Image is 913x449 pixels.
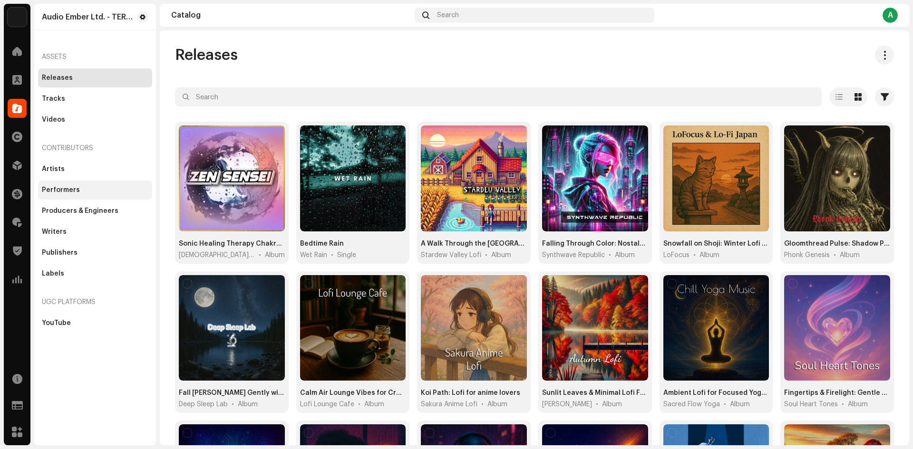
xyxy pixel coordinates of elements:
[42,116,65,124] div: Videos
[364,400,384,409] div: Album
[358,400,360,409] span: •
[609,250,611,260] span: •
[38,314,152,333] re-m-nav-item: YouTube
[663,239,769,248] div: Snowfall on Shoji: Winter Lofi for Cozy Study Sessions
[840,250,860,260] div: Album
[259,250,261,260] span: •
[615,250,635,260] div: Album
[784,239,890,248] div: Gloomthread Pulse: Shadow Phonk
[337,250,356,260] div: Single
[542,400,592,409] span: Autumn Lofi
[238,400,258,409] div: Album
[42,207,118,215] div: Producers & Engineers
[784,400,838,409] span: Soul Heart Tones
[42,186,80,194] div: Performers
[491,250,511,260] div: Album
[38,160,152,179] re-m-nav-item: Artists
[171,11,411,19] div: Catalog
[38,89,152,108] re-m-nav-item: Tracks
[38,68,152,87] re-m-nav-item: Releases
[481,400,484,409] span: •
[38,291,152,314] re-a-nav-header: UGC Platforms
[38,137,152,160] re-a-nav-header: Contributors
[175,87,822,106] input: Search
[421,250,481,260] span: Stardew Valley Lofi
[842,400,844,409] span: •
[42,270,64,277] div: Labels
[300,388,406,398] div: Calm Air Lounge Vibes for Creative Thinking
[485,250,487,260] span: •
[175,46,238,65] span: Releases
[42,319,71,327] div: YouTube
[596,400,598,409] span: •
[663,250,690,260] span: LoFocus
[300,250,327,260] span: Wet Rain
[42,13,133,21] div: Audio Ember Ltd. - TERMINATED
[265,250,285,260] div: Album
[421,239,527,248] div: A Walk Through the Blooming Meadow
[784,250,830,260] span: Phonk Genesis
[542,250,605,260] span: Synthwave Republic
[38,243,152,262] re-m-nav-item: Publishers
[542,388,648,398] div: Sunlit Leaves & Minimal Lofi Focus
[38,222,152,241] re-m-nav-item: Writers
[883,8,898,23] div: A
[834,250,836,260] span: •
[42,74,73,82] div: Releases
[699,250,719,260] div: Album
[730,400,750,409] div: Album
[663,400,720,409] span: Sacred Flow Yoga
[784,388,890,398] div: Fingertips & Firelight: Gentle Pop Lofi for Deep Connection
[421,400,477,409] span: Sakura Anime Lofi
[179,239,285,248] div: Sonic Healing Therapy Chakra Meditation and Relaxation Music
[232,400,234,409] span: •
[179,250,255,260] span: Zen Sensei
[487,400,507,409] div: Album
[38,264,152,283] re-m-nav-item: Labels
[38,46,152,68] re-a-nav-header: Assets
[663,388,769,398] div: Ambient Lofi for Focused Yoga and Breathwork
[8,8,27,27] img: 27b131dc-3d3e-418c-8b90-e790972be9c0
[179,400,228,409] span: Deep Sleep Lab
[38,201,152,220] re-m-nav-item: Producers & Engineers
[42,95,65,103] div: Tracks
[179,388,285,398] div: Fall Asleep Gently with Calm Night Sounds
[724,400,726,409] span: •
[602,400,622,409] div: Album
[331,250,333,260] span: •
[437,11,459,19] span: Search
[421,388,520,398] div: Koi Path: Lofi for anime lovers
[42,228,67,236] div: Writers
[38,110,152,129] re-m-nav-item: Videos
[300,400,354,409] span: Lofi Lounge Cafe
[42,249,78,257] div: Publishers
[693,250,696,260] span: •
[848,400,868,409] div: Album
[542,239,648,248] div: Falling Through Color: Nostalgic Synthwave
[42,165,65,173] div: Artists
[300,239,344,248] div: Bedtime Rain
[38,181,152,200] re-m-nav-item: Performers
